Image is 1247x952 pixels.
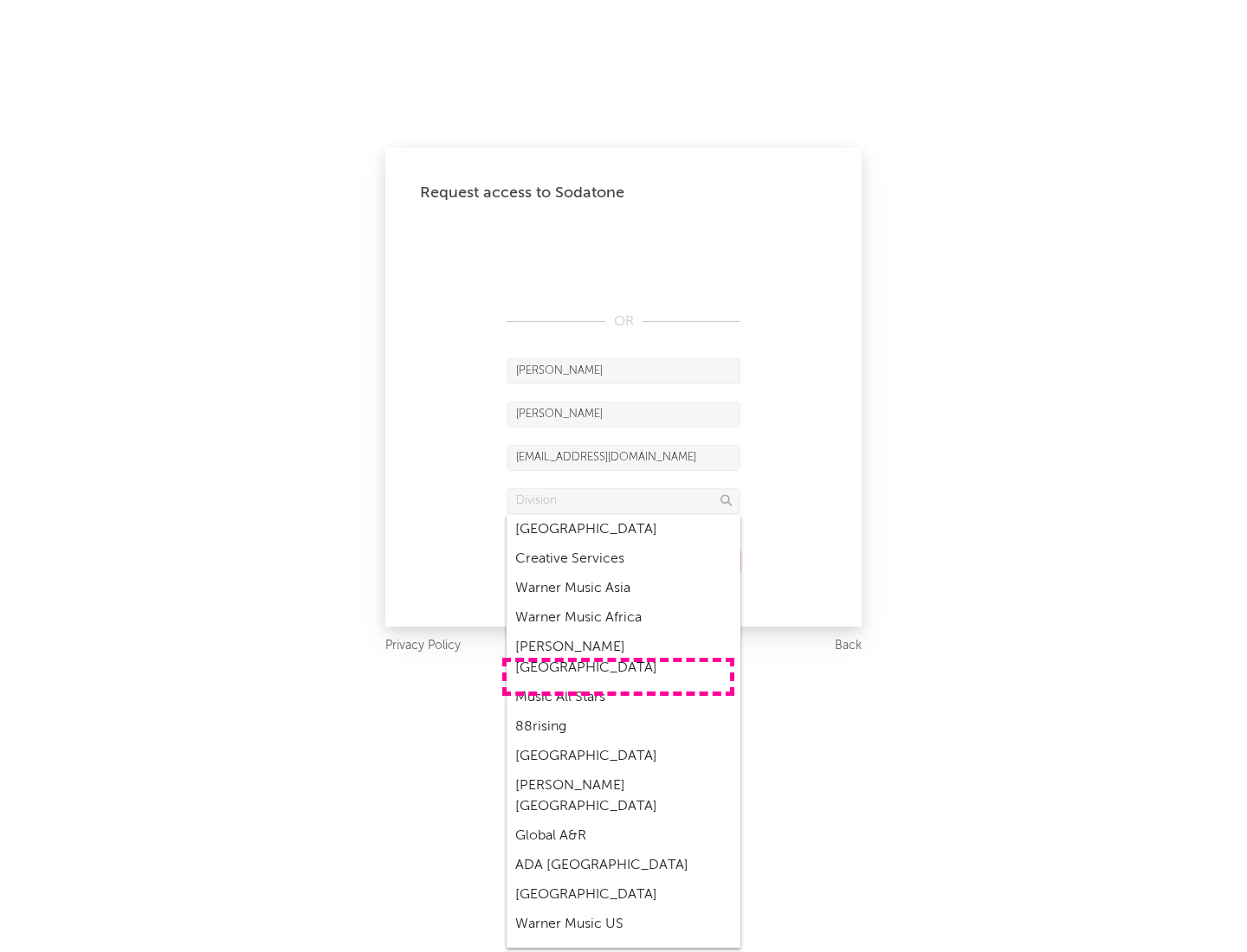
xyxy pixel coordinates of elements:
div: [PERSON_NAME] [GEOGRAPHIC_DATA] [507,633,740,683]
a: Back [835,635,862,657]
div: [GEOGRAPHIC_DATA] [507,515,740,544]
input: Last Name [507,402,740,428]
div: Request access to Sodatone [420,183,827,203]
div: 88rising [507,712,740,742]
input: First Name [507,358,740,384]
input: Division [507,488,740,514]
div: Global A&R [507,821,740,851]
div: [GEOGRAPHIC_DATA] [507,742,740,771]
a: Privacy Policy [385,635,461,657]
input: Email [507,445,740,471]
div: [GEOGRAPHIC_DATA] [507,880,740,910]
div: ADA [GEOGRAPHIC_DATA] [507,851,740,880]
div: Music All Stars [507,683,740,712]
div: OR [507,312,740,332]
div: Warner Music Africa [507,603,740,633]
div: Warner Music Asia [507,574,740,603]
div: [PERSON_NAME] [GEOGRAPHIC_DATA] [507,771,740,821]
div: Warner Music US [507,910,740,939]
div: Creative Services [507,544,740,574]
